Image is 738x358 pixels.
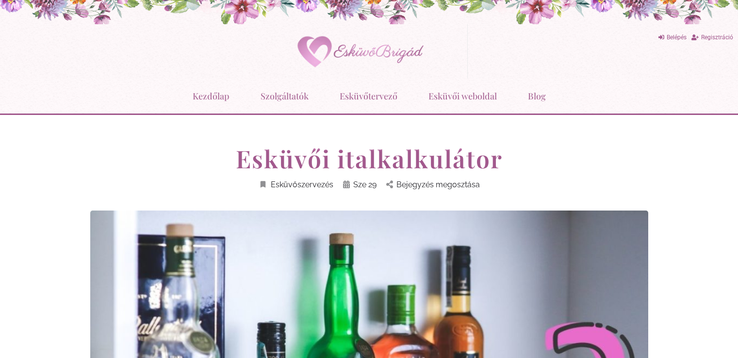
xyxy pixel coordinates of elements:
[353,178,377,191] span: Sze 29
[340,83,397,109] a: Esküvőtervező
[667,34,687,41] span: Belépés
[691,31,733,44] a: Regisztráció
[386,178,480,191] a: Bejegyzés megosztása
[193,83,230,109] a: Kezdőlap
[185,144,554,173] h1: Esküvői italkalkulátor
[5,83,733,109] nav: Menu
[428,83,497,109] a: Esküvői weboldal
[701,34,733,41] span: Regisztráció
[261,83,309,109] a: Szolgáltatók
[259,178,333,191] a: Esküvőszervezés
[658,31,687,44] a: Belépés
[528,83,546,109] a: Blog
